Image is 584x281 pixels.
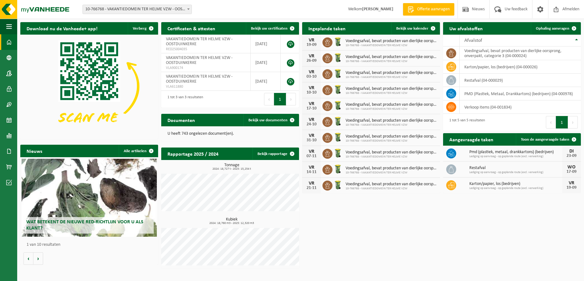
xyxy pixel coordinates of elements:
[443,133,500,145] h2: Aangevraagde taken
[332,84,343,95] img: WB-0140-HPE-GN-50
[346,118,437,123] span: Voedingsafval, bevat producten van dierlijke oorsprong, onverpakt, categorie 3
[346,107,437,111] span: 10-766768 - VAKANTIEDOMEIN TER HELME VZW
[305,106,318,111] div: 17-10
[305,54,318,59] div: VR
[20,35,158,138] img: Download de VHEPlus App
[305,181,318,186] div: VR
[346,182,437,187] span: Voedingsafval, bevat producten van dierlijke oorsprong, onverpakt, categorie 3
[133,27,147,31] span: Verberg
[164,92,203,106] div: 1 tot 3 van 3 resultaten
[403,3,454,16] a: Offerte aanvragen
[20,22,104,34] h2: Download nu de Vanheede+ app!
[305,38,318,43] div: VR
[332,116,343,127] img: WB-0140-HPE-GN-50
[536,27,569,31] span: Ophaling aanvragen
[460,74,581,87] td: restafval (04-000029)
[305,90,318,95] div: 10-10
[346,123,437,127] span: 10-766768 - VAKANTIEDOMEIN TER HELME VZW
[346,86,437,91] span: Voedingsafval, bevat producten van dierlijke oorsprong, onverpakt, categorie 3
[251,35,281,53] td: [DATE]
[252,148,298,160] a: Bekijk rapportage
[346,166,437,171] span: Voedingsafval, bevat producten van dierlijke oorsprong, onverpakt, categorie 3
[305,43,318,47] div: 19-09
[469,187,562,190] span: Lediging op aanvraag - op geplande route (excl. verwerking)
[346,55,437,60] span: Voedingsafval, bevat producten van dierlijke oorsprong, onverpakt, categorie 3
[391,22,439,35] a: Bekijk uw kalender
[464,38,482,43] span: Afvalstof
[346,75,437,79] span: 10-766768 - VAKANTIEDOMEIN TER HELME VZW
[332,132,343,143] img: WB-0140-HPE-GN-50
[161,148,225,160] h2: Rapportage 2025 / 2024
[83,5,192,14] span: 10-766768 - VAKANTIEDOMEIN TER HELME VZW - OOSTDUINKERKE
[346,102,437,107] span: Voedingsafval, bevat producten van dierlijke oorsprong, onverpakt, categorie 3
[161,114,201,126] h2: Documenten
[305,186,318,190] div: 21-11
[346,139,437,143] span: 10-766768 - VAKANTIEDOMEIN TER HELME VZW
[26,220,143,230] span: Wat betekent de nieuwe RED-richtlijn voor u als klant?
[565,181,578,186] div: VR
[396,27,428,31] span: Bekijk uw kalender
[346,134,437,139] span: Voedingsafval, bevat producten van dierlijke oorsprong, onverpakt, categorie 3
[305,70,318,75] div: VR
[305,59,318,63] div: 26-09
[362,7,393,12] strong: [PERSON_NAME]
[346,155,437,159] span: 10-766768 - VAKANTIEDOMEIN TER HELME VZW
[346,44,437,47] span: 10-766768 - VAKANTIEDOMEIN TER HELME VZW
[305,122,318,127] div: 24-10
[443,22,489,34] h2: Uw afvalstoffen
[332,164,343,174] img: WB-0140-HPE-GN-50
[565,165,578,170] div: WO
[246,22,298,35] a: Bekijk uw certificaten
[521,138,569,142] span: Toon de aangevraagde taken
[164,167,299,171] span: 2024: 18,727 t - 2025: 15,254 t
[305,101,318,106] div: VR
[166,65,246,70] span: VLA900174
[305,133,318,138] div: VR
[167,132,293,136] p: U heeft 743 ongelezen document(en).
[164,163,299,171] h3: Tonnage
[274,93,286,105] button: 1
[565,186,578,190] div: 19-09
[460,100,581,114] td: verkoop items (04-001834)
[446,115,485,129] div: 1 tot 5 van 5 resultaten
[346,171,437,175] span: 10-766768 - VAKANTIEDOMEIN TER HELME VZW
[332,148,343,158] img: WB-0140-HPE-GN-50
[302,22,352,34] h2: Ingeplande taken
[23,252,33,265] button: Vorige
[248,118,287,122] span: Bekijk uw documenten
[27,243,155,247] p: 1 van 10 resultaten
[20,145,48,157] h2: Nieuws
[332,68,343,79] img: WB-0140-HPE-GN-50
[305,75,318,79] div: 03-10
[332,180,343,190] img: WB-0140-HPE-GN-50
[166,47,246,52] span: RED25004035
[565,170,578,174] div: 17-09
[332,36,343,47] img: WB-0140-HPE-GN-50
[346,70,437,75] span: Voedingsafval, bevat producten van dierlijke oorsprong, onverpakt, categorie 3
[556,116,568,128] button: 1
[531,22,580,35] a: Ophaling aanvragen
[469,166,562,171] span: Restafval
[346,39,437,44] span: Voedingsafval, bevat producten van dierlijke oorsprong, onverpakt, categorie 3
[305,149,318,154] div: VR
[516,133,580,146] a: Toon de aangevraagde taken
[161,22,222,34] h2: Certificaten & attesten
[251,53,281,72] td: [DATE]
[164,217,299,225] h3: Kubiek
[166,56,232,65] span: VAKANTIEDOMEIN TER HELME VZW - OOSTDUINKERKE
[22,159,157,237] a: Wat betekent de nieuwe RED-richtlijn voor u als klant?
[346,91,437,95] span: 10-766768 - VAKANTIEDOMEIN TER HELME VZW
[286,93,296,105] button: Next
[128,22,157,35] button: Verberg
[332,52,343,63] img: WB-0140-HPE-GN-50
[33,252,43,265] button: Volgende
[346,60,437,63] span: 10-766768 - VAKANTIEDOMEIN TER HELME VZW
[460,60,581,74] td: karton/papier, los (bedrijven) (04-000026)
[251,72,281,91] td: [DATE]
[305,138,318,143] div: 31-10
[460,87,581,100] td: PMD (Plastiek, Metaal, Drankkartons) (bedrijven) (04-000978)
[166,84,246,89] span: VLA611880
[346,187,437,191] span: 10-766768 - VAKANTIEDOMEIN TER HELME VZW
[305,165,318,170] div: VR
[119,145,157,157] a: Alle artikelen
